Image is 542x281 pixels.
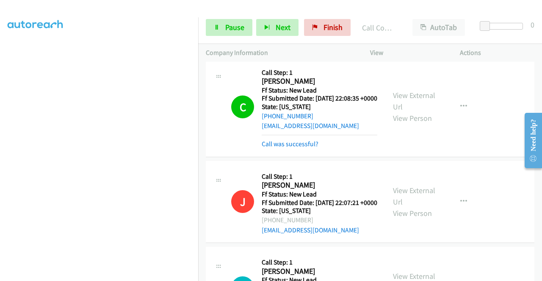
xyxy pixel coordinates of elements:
[262,76,375,86] h2: [PERSON_NAME]
[484,23,523,30] div: Delay between calls (in seconds)
[262,68,377,77] h5: Call Step: 1
[262,112,313,120] a: [PHONE_NUMBER]
[262,190,377,199] h5: Ff Status: New Lead
[262,226,359,234] a: [EMAIL_ADDRESS][DOMAIN_NAME]
[262,207,377,215] h5: State: [US_STATE]
[460,48,534,58] p: Actions
[256,19,299,36] button: Next
[262,180,375,190] h2: [PERSON_NAME]
[262,103,377,111] h5: State: [US_STATE]
[262,215,377,225] div: [PHONE_NUMBER]
[262,258,377,267] h5: Call Step: 1
[304,19,351,36] a: Finish
[225,22,244,32] span: Pause
[231,95,254,118] h1: C
[393,208,432,218] a: View Person
[262,172,377,181] h5: Call Step: 1
[206,48,355,58] p: Company Information
[412,19,465,36] button: AutoTab
[324,22,343,32] span: Finish
[276,22,290,32] span: Next
[262,86,377,95] h5: Ff Status: New Lead
[393,186,435,207] a: View External Url
[518,107,542,174] iframe: Resource Center
[206,19,252,36] a: Pause
[531,19,534,30] div: 0
[393,90,435,112] a: View External Url
[262,122,359,130] a: [EMAIL_ADDRESS][DOMAIN_NAME]
[231,190,254,213] h1: J
[393,113,432,123] a: View Person
[262,140,318,148] a: Call was successful?
[362,22,397,33] p: Call Completed
[370,48,445,58] p: View
[262,267,377,276] h2: [PERSON_NAME]
[262,94,377,103] h5: Ff Submitted Date: [DATE] 22:08:35 +0000
[262,199,377,207] h5: Ff Submitted Date: [DATE] 22:07:21 +0000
